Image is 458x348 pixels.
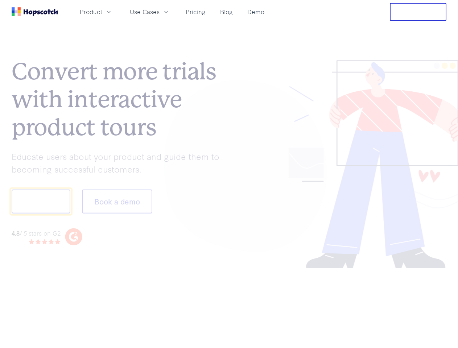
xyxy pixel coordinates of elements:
button: Book a demo [82,190,152,214]
div: / 5 stars on G2 [12,228,61,237]
strong: 4.8 [12,228,20,237]
span: Use Cases [130,7,160,16]
button: Free Trial [390,3,446,21]
a: Blog [217,6,236,18]
a: Home [12,7,58,16]
button: Product [75,6,117,18]
button: Show me! [12,190,70,214]
h1: Convert more trials with interactive product tours [12,58,229,141]
a: Pricing [183,6,209,18]
span: Product [80,7,102,16]
button: Use Cases [125,6,174,18]
p: Educate users about your product and guide them to becoming successful customers. [12,150,229,175]
a: Demo [244,6,267,18]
